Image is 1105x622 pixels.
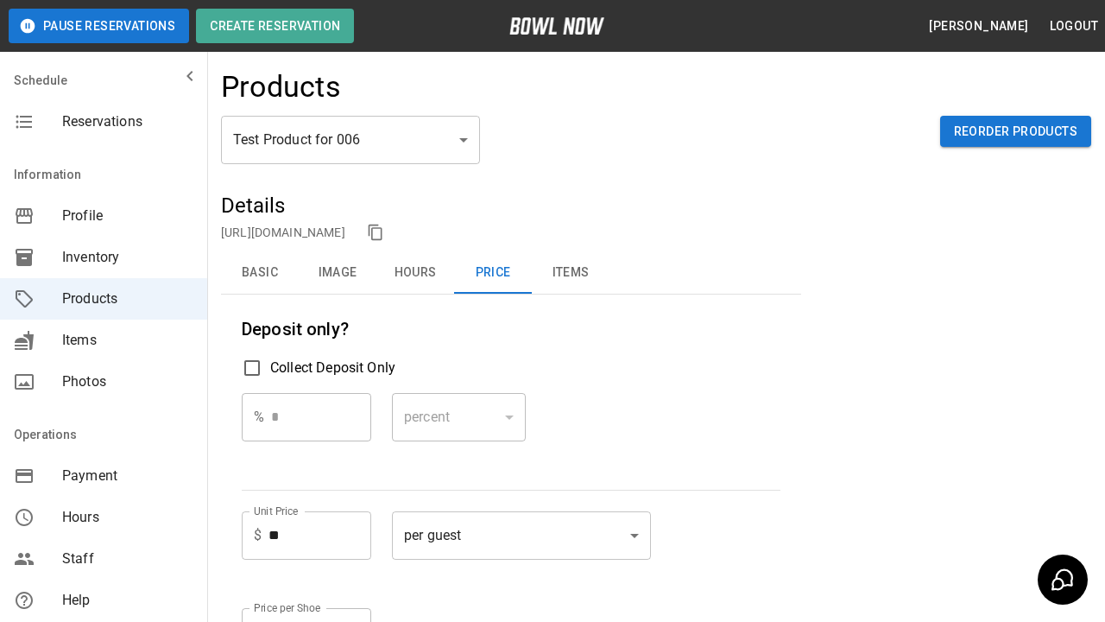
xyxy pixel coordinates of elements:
button: Price [454,252,532,294]
button: Logout [1043,10,1105,42]
span: Hours [62,507,193,528]
span: Staff [62,549,193,569]
button: Image [299,252,376,294]
h5: Details [221,192,801,219]
button: Hours [376,252,454,294]
span: Profile [62,206,193,226]
p: $ [254,525,262,546]
button: Basic [221,252,299,294]
button: Items [532,252,609,294]
h6: Deposit only? [242,315,780,343]
div: percent [392,393,526,441]
button: copy link [363,219,388,245]
div: Test Product for 006 [221,116,480,164]
button: [PERSON_NAME] [922,10,1035,42]
span: Items [62,330,193,351]
span: Inventory [62,247,193,268]
span: Photos [62,371,193,392]
div: per guest [392,511,651,560]
div: basic tabs example [221,252,801,294]
button: Create Reservation [196,9,354,43]
span: Products [62,289,193,309]
img: logo [509,17,604,35]
a: [URL][DOMAIN_NAME] [221,225,345,239]
button: Pause Reservations [9,9,189,43]
span: Reservations [62,111,193,132]
h4: Products [221,69,341,105]
span: Collect Deposit Only [270,358,395,378]
p: % [254,407,264,428]
span: Payment [62,466,193,486]
button: Reorder Products [940,116,1091,148]
span: Help [62,590,193,611]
